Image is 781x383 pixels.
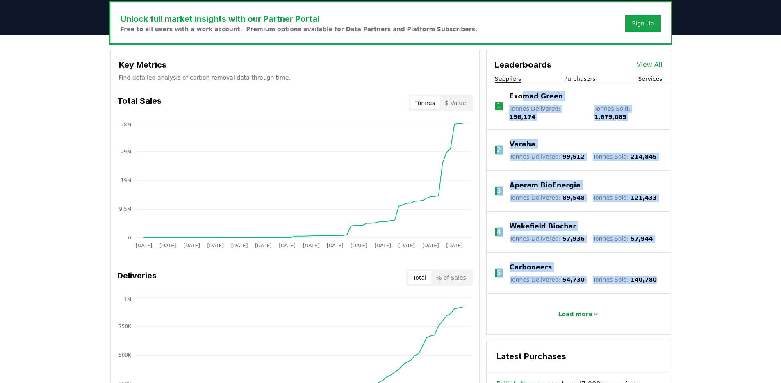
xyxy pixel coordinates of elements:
[551,306,606,322] button: Load more
[119,59,471,71] h3: Key Metrics
[431,271,471,284] button: % of Sales
[497,145,501,155] p: 2
[631,235,653,242] span: 57,944
[351,243,367,248] tspan: [DATE]
[562,276,585,283] span: 54,730
[509,105,586,121] p: Tonnes Delivered :
[631,194,657,201] span: 121,433
[279,243,296,248] tspan: [DATE]
[408,271,431,284] button: Total
[638,75,662,83] button: Services
[510,262,552,272] a: Carboneers
[326,243,343,248] tspan: [DATE]
[159,243,176,248] tspan: [DATE]
[183,243,200,248] tspan: [DATE]
[631,153,657,160] span: 214,845
[118,352,132,358] tspan: 500K
[594,105,662,121] p: Tonnes Sold :
[509,114,535,120] span: 196,174
[124,296,131,302] tspan: 1M
[632,19,654,27] a: Sign Up
[496,101,501,111] p: 1
[558,310,592,318] p: Load more
[510,139,535,149] a: Varaha
[119,73,471,82] p: Find detailed analysis of carbon removal data through time.
[440,96,471,109] button: $ Value
[495,75,521,83] button: Suppliers
[496,350,661,362] h3: Latest Purchases
[564,75,596,83] button: Purchasers
[637,60,663,70] a: View All
[121,13,478,25] h3: Unlock full market insights with our Partner Portal
[121,25,478,33] p: Free to all users with a work account. Premium options available for Data Partners and Platform S...
[631,276,657,283] span: 140,780
[497,268,501,278] p: 5
[303,243,319,248] tspan: [DATE]
[118,324,132,329] tspan: 750K
[510,153,585,161] p: Tonnes Delivered :
[446,243,463,248] tspan: [DATE]
[121,178,131,183] tspan: 19M
[562,235,585,242] span: 57,936
[594,114,626,120] span: 1,679,089
[117,269,157,286] h3: Deliveries
[510,276,585,284] p: Tonnes Delivered :
[593,194,657,202] p: Tonnes Sold :
[593,235,653,243] p: Tonnes Sold :
[562,153,585,160] span: 99,512
[510,221,576,231] a: Wakefield Biochar
[510,235,585,243] p: Tonnes Delivered :
[510,194,585,202] p: Tonnes Delivered :
[398,243,415,248] tspan: [DATE]
[509,91,563,101] a: Exomad Green
[497,186,501,196] p: 3
[128,235,131,241] tspan: 0
[495,59,551,71] h3: Leaderboards
[510,180,581,190] a: Aperam BioEnergia
[625,15,660,32] button: Sign Up
[562,194,585,201] span: 89,548
[121,149,131,155] tspan: 29M
[121,122,131,128] tspan: 38M
[255,243,272,248] tspan: [DATE]
[593,153,657,161] p: Tonnes Sold :
[374,243,391,248] tspan: [DATE]
[119,206,131,212] tspan: 9.5M
[135,243,152,248] tspan: [DATE]
[231,243,248,248] tspan: [DATE]
[207,243,224,248] tspan: [DATE]
[422,243,439,248] tspan: [DATE]
[497,227,501,237] p: 4
[117,95,162,111] h3: Total Sales
[593,276,657,284] p: Tonnes Sold :
[410,96,440,109] button: Tonnes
